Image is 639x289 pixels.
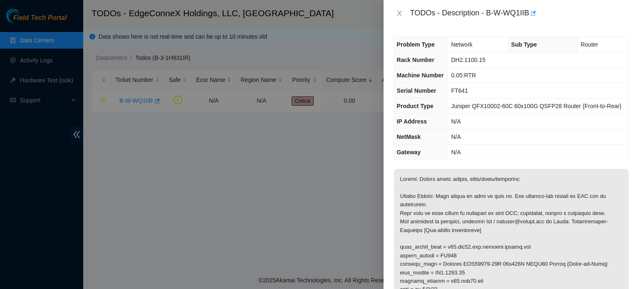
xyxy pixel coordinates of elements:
[451,41,472,48] span: Network
[397,133,421,140] span: NetMask
[410,7,629,20] div: TODOs - Description - B-W-WQ1IIB
[397,41,435,48] span: Problem Type
[397,57,434,63] span: Rack Number
[397,87,436,94] span: Serial Number
[451,149,461,156] span: N/A
[396,10,403,17] span: close
[511,41,537,48] span: Sub Type
[397,103,433,109] span: Product Type
[397,149,421,156] span: Gateway
[397,118,427,125] span: IP Address
[451,103,621,109] span: Juniper QFX10002-60C 60x100G QSFP28 Router {Front-to-Rear}
[581,41,598,48] span: Router
[394,10,405,17] button: Close
[451,118,461,125] span: N/A
[451,57,485,63] span: DH2.1100.15
[451,72,476,79] span: 0.05:RTR
[397,72,444,79] span: Machine Number
[451,133,461,140] span: N/A
[451,87,468,94] span: FT641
